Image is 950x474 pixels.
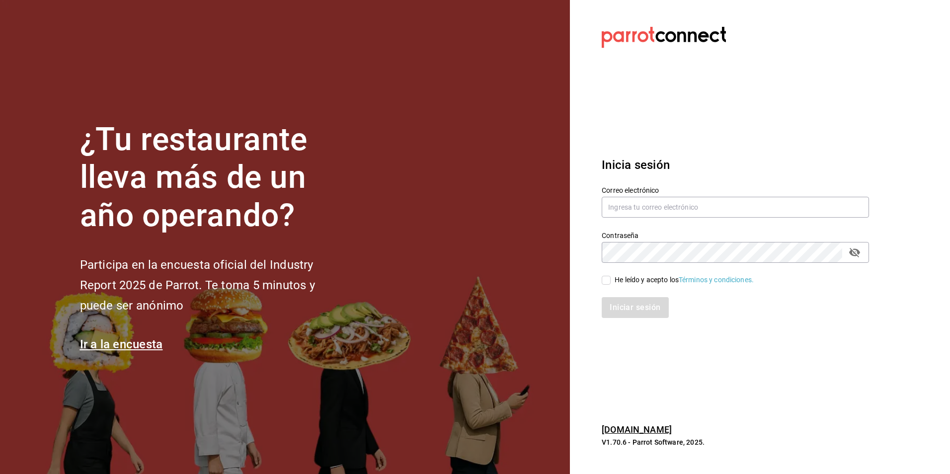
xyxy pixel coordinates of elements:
a: [DOMAIN_NAME] [602,424,672,435]
h1: ¿Tu restaurante lleva más de un año operando? [80,121,348,235]
button: passwordField [846,244,863,261]
label: Correo electrónico [602,186,869,193]
a: Ir a la encuesta [80,337,163,351]
label: Contraseña [602,232,869,238]
input: Ingresa tu correo electrónico [602,197,869,218]
h2: Participa en la encuesta oficial del Industry Report 2025 de Parrot. Te toma 5 minutos y puede se... [80,255,348,316]
div: He leído y acepto los [615,275,754,285]
p: V1.70.6 - Parrot Software, 2025. [602,437,869,447]
h3: Inicia sesión [602,156,869,174]
a: Términos y condiciones. [679,276,754,284]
